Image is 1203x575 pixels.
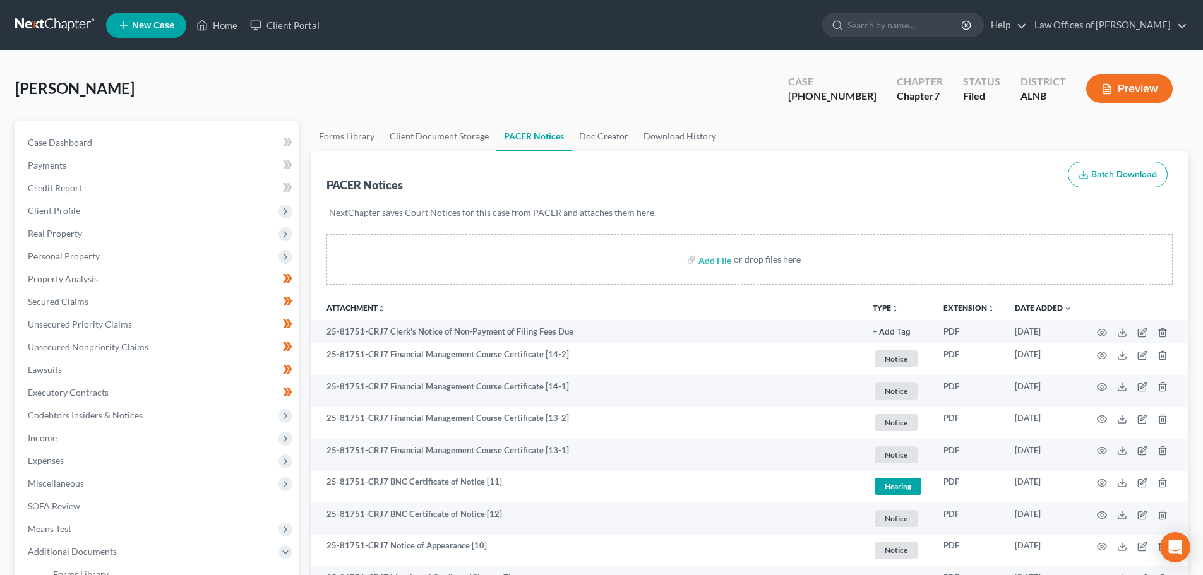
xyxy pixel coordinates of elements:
[378,305,385,312] i: unfold_more
[1160,532,1190,562] div: Open Intercom Messenger
[1068,162,1168,188] button: Batch Download
[28,251,100,261] span: Personal Property
[1020,74,1066,89] div: District
[1005,535,1082,567] td: [DATE]
[875,510,918,527] span: Notice
[875,382,918,400] span: Notice
[1005,375,1082,407] td: [DATE]
[15,79,135,97] span: [PERSON_NAME]
[933,535,1005,567] td: PDF
[1091,169,1157,180] span: Batch Download
[1086,74,1173,103] button: Preview
[28,137,92,148] span: Case Dashboard
[897,89,943,104] div: Chapter
[1005,407,1082,439] td: [DATE]
[873,508,923,529] a: Notice
[18,154,299,177] a: Payments
[873,444,923,465] a: Notice
[329,206,1170,219] p: NextChapter saves Court Notices for this case from PACER and attaches them here.
[18,290,299,313] a: Secured Claims
[18,268,299,290] a: Property Analysis
[28,341,148,352] span: Unsecured Nonpriority Claims
[311,502,863,535] td: 25-81751-CRJ7 BNC Certificate of Notice [12]
[28,432,57,443] span: Income
[28,546,117,557] span: Additional Documents
[933,502,1005,535] td: PDF
[28,501,80,511] span: SOFA Review
[873,326,923,338] a: + Add Tag
[847,13,963,37] input: Search by name...
[875,446,918,463] span: Notice
[636,121,724,151] a: Download History
[28,523,71,534] span: Means Test
[933,471,1005,503] td: PDF
[28,160,66,170] span: Payments
[933,407,1005,439] td: PDF
[311,407,863,439] td: 25-81751-CRJ7 Financial Management Course Certificate [13-2]
[933,439,1005,471] td: PDF
[190,14,244,37] a: Home
[572,121,636,151] a: Doc Creator
[311,121,382,151] a: Forms Library
[1015,303,1072,312] a: Date Added expand_more
[28,228,82,239] span: Real Property
[28,478,84,489] span: Miscellaneous
[1005,343,1082,375] td: [DATE]
[1005,439,1082,471] td: [DATE]
[933,375,1005,407] td: PDF
[963,89,1000,104] div: Filed
[934,90,940,102] span: 7
[897,74,943,89] div: Chapter
[18,131,299,154] a: Case Dashboard
[28,387,109,398] span: Executory Contracts
[873,381,923,401] a: Notice
[28,364,62,375] span: Lawsuits
[987,305,995,312] i: unfold_more
[18,313,299,336] a: Unsecured Priority Claims
[873,304,899,312] button: TYPEunfold_more
[18,359,299,381] a: Lawsuits
[963,74,1000,89] div: Status
[382,121,496,151] a: Client Document Storage
[1005,502,1082,535] td: [DATE]
[788,89,877,104] div: [PHONE_NUMBER]
[873,328,911,336] button: + Add Tag
[875,414,918,431] span: Notice
[873,412,923,433] a: Notice
[933,343,1005,375] td: PDF
[873,476,923,497] a: Hearing
[1020,89,1066,104] div: ALNB
[873,540,923,560] a: Notice
[788,74,877,89] div: Case
[18,336,299,359] a: Unsecured Nonpriority Claims
[311,320,863,343] td: 25-81751-CRJ7 Clerk's Notice of Non-Payment of Filing Fees Due
[18,177,299,199] a: Credit Report
[891,305,899,312] i: unfold_more
[1005,471,1082,503] td: [DATE]
[933,320,1005,343] td: PDF
[311,439,863,471] td: 25-81751-CRJ7 Financial Management Course Certificate [13-1]
[18,381,299,404] a: Executory Contracts
[28,182,82,193] span: Credit Report
[985,14,1027,37] a: Help
[132,21,174,30] span: New Case
[943,303,995,312] a: Extensionunfold_more
[326,177,403,193] div: PACER Notices
[496,121,572,151] a: PACER Notices
[311,535,863,567] td: 25-81751-CRJ7 Notice of Appearance [10]
[875,542,918,559] span: Notice
[734,253,801,266] div: or drop files here
[311,343,863,375] td: 25-81751-CRJ7 Financial Management Course Certificate [14-2]
[1064,305,1072,312] i: expand_more
[28,205,80,216] span: Client Profile
[1005,320,1082,343] td: [DATE]
[875,478,921,495] span: Hearing
[28,319,132,329] span: Unsecured Priority Claims
[311,375,863,407] td: 25-81751-CRJ7 Financial Management Course Certificate [14-1]
[873,348,923,369] a: Notice
[875,350,918,367] span: Notice
[1028,14,1187,37] a: Law Offices of [PERSON_NAME]
[28,455,64,466] span: Expenses
[326,303,385,312] a: Attachmentunfold_more
[28,296,88,307] span: Secured Claims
